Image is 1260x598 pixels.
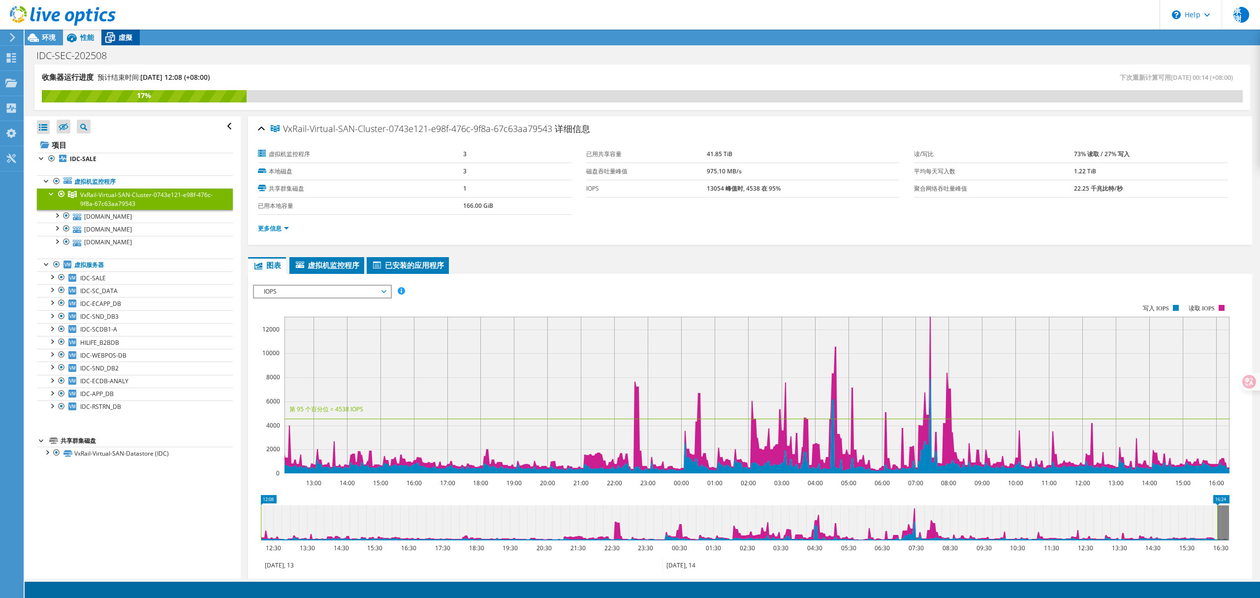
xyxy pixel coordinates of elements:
text: 16:30 [401,544,416,552]
a: IDC-SALE [37,153,233,166]
text: 07:30 [909,544,924,552]
span: IDC-ECAPP_DB [80,299,121,308]
text: 13:30 [300,544,315,552]
b: 41.85 TiB [707,150,732,158]
text: 15:30 [1179,544,1195,552]
span: 图表 [253,260,281,270]
text: 14:00 [340,479,355,487]
h1: IDC-SEC-202508 [32,50,122,61]
text: 16:00 [1209,479,1224,487]
label: 聚合网络吞吐量峰值 [914,184,1074,194]
text: 读取 IOPS [1189,305,1215,312]
label: 平均每天写入数 [914,166,1074,176]
a: 虚拟服务器 [37,259,233,271]
text: 04:00 [808,479,823,487]
div: 17% [42,90,247,101]
span: IDC-SND_DB2 [80,364,119,372]
span: 下次重新计算可用 [1120,73,1238,82]
text: 08:00 [941,479,956,487]
text: 20:00 [540,479,555,487]
text: 11:00 [1041,479,1057,487]
span: IDC-RSTRN_DB [80,402,121,411]
text: 06:00 [875,479,890,487]
text: 15:30 [367,544,382,552]
b: 3 [463,150,467,158]
text: 09:30 [976,544,992,552]
span: VxRail-Virtual-SAN-Cluster-0743e121-e98f-476c-9f8a-67c63aa79543 [80,191,213,208]
label: 共享群集磁盘 [258,184,463,194]
a: 虚拟机监控程序 [37,175,233,188]
a: IDC-ECDB-ANALY [37,375,233,388]
span: 已安装的应用程序 [372,260,444,270]
span: IDC-APP_DB [80,390,114,398]
b: IDC-SALE [70,155,96,163]
span: IDC-WEBPOS-DB [80,351,126,360]
span: 虛擬 [119,33,132,42]
text: 19:00 [506,479,522,487]
a: IDC-SND_DB3 [37,310,233,323]
label: 虚拟机监控程序 [258,149,463,159]
text: 09:00 [975,479,990,487]
text: 12:30 [1078,544,1093,552]
b: 1.22 TiB [1074,167,1096,175]
text: 05:30 [841,544,856,552]
span: IDC-SALE [80,274,106,282]
span: IOPS [259,286,385,298]
a: [DOMAIN_NAME] [37,236,233,249]
label: 本地磁盘 [258,166,463,176]
text: 13:00 [1108,479,1124,487]
b: 1 [463,184,467,193]
label: 已用本地容量 [258,201,463,211]
text: 12000 [262,325,280,333]
text: 写入 IOPS [1143,305,1169,312]
b: 3 [463,167,467,175]
text: 22:30 [604,544,620,552]
a: 更多信息 [258,224,289,233]
text: 14:30 [1145,544,1161,552]
a: IDC-SCDB1-A [37,323,233,336]
b: 22.25 千兆比特/秒 [1074,184,1123,193]
div: 共享群集磁盘 [61,435,233,447]
b: 975.10 MB/s [707,167,742,175]
b: 13054 峰值时, 4538 在 95% [707,184,781,193]
text: 21:00 [573,479,589,487]
text: 17:30 [435,544,450,552]
text: 15:00 [373,479,388,487]
text: 21:30 [570,544,586,552]
text: 18:00 [473,479,488,487]
a: IDC-RSTRN_DB [37,400,233,413]
a: [DOMAIN_NAME] [37,223,233,235]
text: 03:00 [774,479,789,487]
text: 第 95 个百分位 = 4538 IOPS [289,405,363,413]
text: 10000 [262,349,280,357]
text: 19:30 [503,544,518,552]
text: 14:30 [334,544,349,552]
text: 4000 [266,421,280,430]
span: 虚拟机监控程序 [294,260,359,270]
text: 03:30 [773,544,788,552]
text: 16:00 [407,479,422,487]
b: 73% 读取 / 27% 写入 [1074,150,1130,158]
a: VxRail-Virtual-SAN-Datastore (IDC) [37,447,233,460]
span: 详细信息 [555,123,590,134]
a: IDC-APP_DB [37,388,233,400]
text: 04:30 [807,544,822,552]
span: 承謝 [1233,7,1249,23]
text: 12:30 [266,544,281,552]
text: 01:30 [706,544,721,552]
text: 02:30 [740,544,755,552]
text: 01:00 [707,479,723,487]
text: 05:00 [841,479,856,487]
a: IDC-SC_DATA [37,284,233,297]
a: 项目 [37,137,233,153]
span: 性能 [80,33,94,42]
text: 06:30 [875,544,890,552]
text: 15:00 [1175,479,1191,487]
text: 02:00 [741,479,756,487]
text: 2000 [266,445,280,453]
text: 6000 [266,397,280,405]
span: IDC-SND_DB3 [80,312,119,321]
span: IDC-SCDB1-A [80,325,117,333]
label: 磁盘吞吐量峰值 [586,166,707,176]
text: 00:00 [674,479,689,487]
